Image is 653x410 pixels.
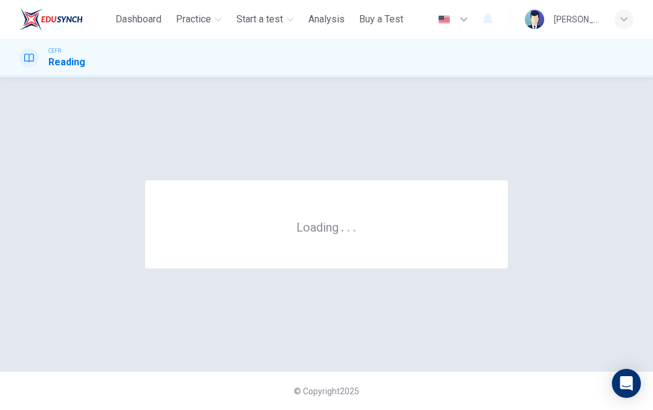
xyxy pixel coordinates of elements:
div: [PERSON_NAME] [554,12,600,27]
img: Profile picture [525,10,544,29]
button: Buy a Test [354,8,408,30]
span: Analysis [308,12,345,27]
span: Practice [176,12,211,27]
h6: . [340,216,345,236]
button: Start a test [232,8,299,30]
button: Practice [171,8,227,30]
img: ELTC logo [19,7,83,31]
button: Dashboard [111,8,166,30]
img: en [437,15,452,24]
span: Dashboard [115,12,161,27]
div: Open Intercom Messenger [612,369,641,398]
span: Start a test [236,12,283,27]
button: Analysis [304,8,349,30]
h6: . [346,216,351,236]
a: ELTC logo [19,7,111,31]
h6: Loading [296,219,357,235]
span: Buy a Test [359,12,403,27]
span: CEFR [48,47,61,55]
h1: Reading [48,55,85,70]
span: © Copyright 2025 [294,386,359,396]
h6: . [352,216,357,236]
